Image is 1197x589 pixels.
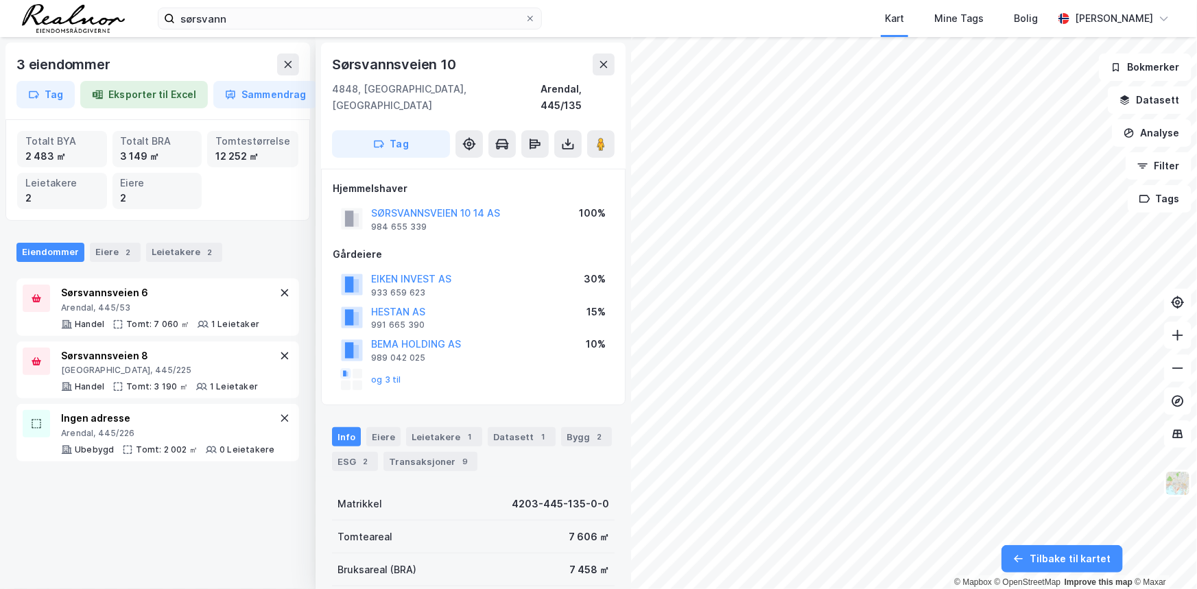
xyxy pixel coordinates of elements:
[80,81,208,108] button: Eksporter til Excel
[22,4,125,33] img: realnor-logo.934646d98de889bb5806.png
[1108,86,1192,114] button: Datasett
[175,8,525,29] input: Søk på adresse, matrikkel, gårdeiere, leietakere eller personer
[333,246,614,263] div: Gårdeiere
[579,205,606,221] div: 100%
[121,245,135,259] div: 2
[16,53,113,75] div: 3 eiendommer
[934,10,984,27] div: Mine Tags
[1128,523,1197,589] iframe: Chat Widget
[1014,10,1038,27] div: Bolig
[61,302,259,313] div: Arendal, 445/53
[332,427,361,446] div: Info
[1165,470,1191,496] img: Z
[90,243,141,262] div: Eiere
[121,176,194,191] div: Eiere
[488,427,556,446] div: Datasett
[885,10,904,27] div: Kart
[126,319,189,330] div: Tomt: 7 060 ㎡
[463,430,477,444] div: 1
[332,53,459,75] div: Sørsvannsveien 10
[332,81,541,114] div: 4848, [GEOGRAPHIC_DATA], [GEOGRAPHIC_DATA]
[333,180,614,197] div: Hjemmelshaver
[1112,119,1192,147] button: Analyse
[126,381,188,392] div: Tomt: 3 190 ㎡
[215,149,290,164] div: 12 252 ㎡
[203,245,217,259] div: 2
[584,271,606,287] div: 30%
[954,577,992,587] a: Mapbox
[569,562,609,578] div: 7 458 ㎡
[210,381,258,392] div: 1 Leietaker
[146,243,222,262] div: Leietakere
[121,149,194,164] div: 3 149 ㎡
[16,81,75,108] button: Tag
[215,134,290,149] div: Tomtestørrelse
[332,130,450,158] button: Tag
[337,496,382,512] div: Matrikkel
[1128,185,1192,213] button: Tags
[16,243,84,262] div: Eiendommer
[337,562,416,578] div: Bruksareal (BRA)
[121,134,194,149] div: Totalt BRA
[366,427,401,446] div: Eiere
[371,352,425,363] div: 989 042 025
[1002,545,1123,573] button: Tilbake til kartet
[561,427,612,446] div: Bygg
[121,191,194,206] div: 2
[75,319,104,330] div: Handel
[75,444,114,455] div: Ubebygd
[337,529,392,545] div: Tomteareal
[61,365,258,376] div: [GEOGRAPHIC_DATA], 445/225
[371,221,427,232] div: 984 655 339
[458,455,472,468] div: 9
[211,319,259,330] div: 1 Leietaker
[586,304,606,320] div: 15%
[61,428,274,439] div: Arendal, 445/226
[25,191,99,206] div: 2
[536,430,550,444] div: 1
[213,81,318,108] button: Sammendrag
[371,320,425,330] div: 991 665 390
[75,381,104,392] div: Handel
[569,529,609,545] div: 7 606 ㎡
[25,134,99,149] div: Totalt BYA
[61,348,258,364] div: Sørsvannsveien 8
[359,455,372,468] div: 2
[541,81,615,114] div: Arendal, 445/135
[1065,577,1133,587] a: Improve this map
[371,287,425,298] div: 933 659 623
[25,149,99,164] div: 2 483 ㎡
[593,430,606,444] div: 2
[995,577,1061,587] a: OpenStreetMap
[136,444,198,455] div: Tomt: 2 002 ㎡
[1099,53,1192,81] button: Bokmerker
[61,285,259,301] div: Sørsvannsveien 6
[512,496,609,512] div: 4203-445-135-0-0
[61,410,274,426] div: Ingen adresse
[25,176,99,191] div: Leietakere
[1075,10,1153,27] div: [PERSON_NAME]
[406,427,482,446] div: Leietakere
[1126,152,1192,180] button: Filter
[383,452,477,471] div: Transaksjoner
[586,336,606,352] div: 10%
[332,452,378,471] div: ESG
[1128,523,1197,589] div: Kontrollprogram for chat
[220,444,274,455] div: 0 Leietakere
